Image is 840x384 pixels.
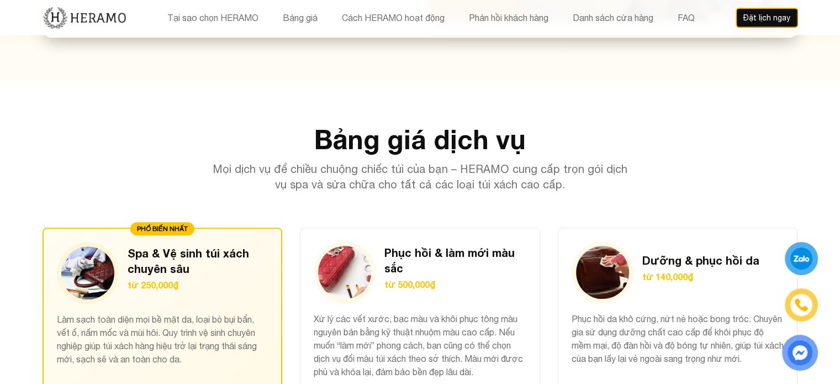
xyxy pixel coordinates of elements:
[318,246,371,299] img: Phục hồi & làm mới màu sắc
[43,126,798,152] h2: Bảng giá dịch vụ
[576,246,629,299] img: Dưỡng & phục hồi da
[314,312,526,378] p: Xử lý các vết xước, bạc màu và khôi phục tông màu nguyên bản bằng kỹ thuật nhuộm màu cao cấp. Nếu...
[674,10,698,25] button: FAQ
[572,312,784,378] p: Phục hồi da khô cứng, nứt nẻ hoặc bong tróc. Chuyên gia sử dụng dưỡng chất cao cấp để khôi phục đ...
[384,278,526,291] p: từ 500,000₫
[642,253,759,268] h3: Dưỡng & phục hồi da
[43,6,127,29] img: new-logo.3f60348b.png
[642,270,759,283] p: từ 140,000₫
[128,278,268,292] p: từ 250,000₫
[208,161,632,192] p: Mọi dịch vụ để chiều chuộng chiếc túi của bạn – HERAMO cung cấp trọn gói dịch vụ spa và sửa chữa ...
[57,313,268,378] p: Làm sạch toàn diện mọi bề mặt da, loại bỏ bụi bẩn, vết ố, nấm mốc và mùi hôi. Quy trình vệ sinh c...
[466,10,552,25] button: Phản hồi khách hàng
[384,245,526,276] h3: Phục hồi & làm mới màu sắc
[736,8,798,28] button: Đặt lịch ngay
[569,10,657,25] button: Danh sách cửa hàng
[794,298,809,313] img: phone-icon
[786,290,817,320] a: phone-icon
[130,222,194,235] div: PHỔ BIẾN NHẤT
[279,10,321,25] button: Bảng giá
[164,10,262,25] button: Tại sao chọn HERAMO
[61,246,114,299] img: Spa & Vệ sinh túi xách chuyên sâu
[128,245,268,276] h3: Spa & Vệ sinh túi xách chuyên sâu
[339,10,448,25] button: Cách HERAMO hoạt động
